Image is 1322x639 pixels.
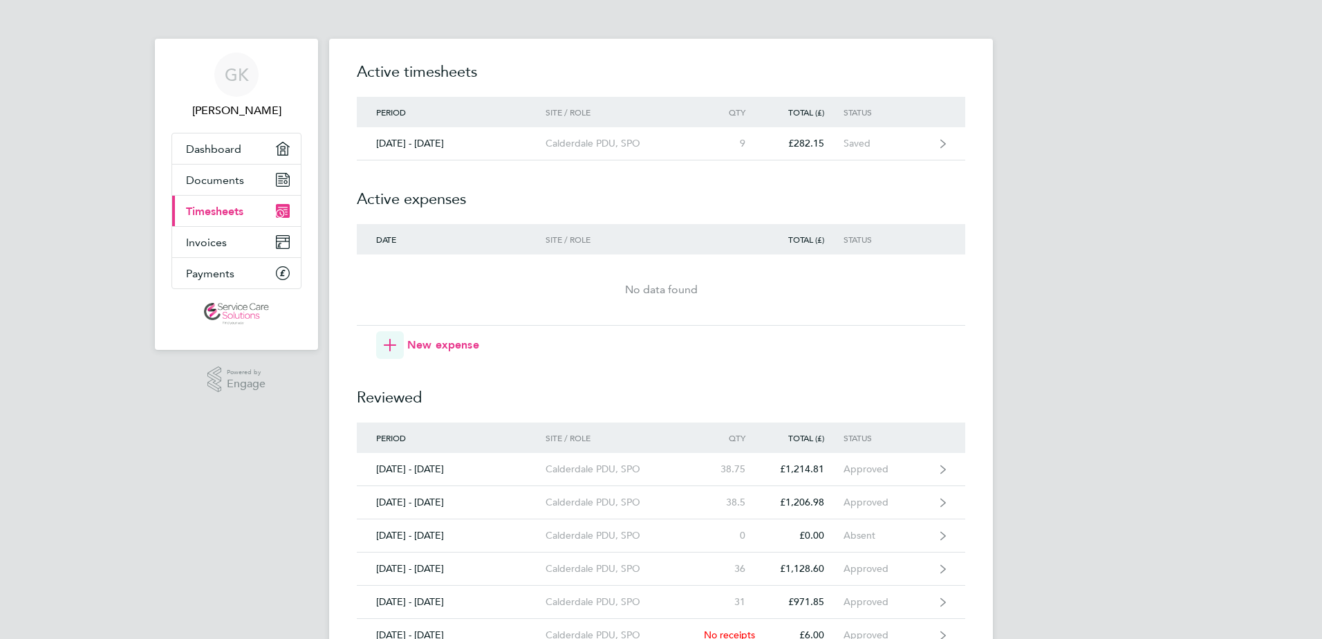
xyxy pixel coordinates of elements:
[704,107,765,117] div: Qty
[357,519,965,553] a: [DATE] - [DATE]Calderdale PDU, SPO0£0.00Absent
[376,331,479,359] button: New expense
[227,367,266,378] span: Powered by
[357,453,965,486] a: [DATE] - [DATE]Calderdale PDU, SPO38.75£1,214.81Approved
[186,174,244,187] span: Documents
[765,138,844,149] div: £282.15
[172,258,301,288] a: Payments
[765,596,844,608] div: £971.85
[357,586,965,619] a: [DATE] - [DATE]Calderdale PDU, SPO31£971.85Approved
[546,497,704,508] div: Calderdale PDU, SPO
[844,596,929,608] div: Approved
[765,463,844,475] div: £1,214.81
[172,133,301,164] a: Dashboard
[376,432,406,443] span: Period
[172,165,301,195] a: Documents
[172,196,301,226] a: Timesheets
[765,433,844,443] div: Total (£)
[844,107,929,117] div: Status
[546,463,704,475] div: Calderdale PDU, SPO
[765,563,844,575] div: £1,128.60
[546,563,704,575] div: Calderdale PDU, SPO
[186,267,234,280] span: Payments
[171,303,301,325] a: Go to home page
[357,563,546,575] div: [DATE] - [DATE]
[844,234,929,244] div: Status
[844,138,929,149] div: Saved
[704,563,765,575] div: 36
[546,107,704,117] div: Site / Role
[765,497,844,508] div: £1,206.98
[171,102,301,119] span: Gary Kilbride
[357,486,965,519] a: [DATE] - [DATE]Calderdale PDU, SPO38.5£1,206.98Approved
[844,497,929,508] div: Approved
[357,127,965,160] a: [DATE] - [DATE]Calderdale PDU, SPO9£282.15Saved
[357,553,965,586] a: [DATE] - [DATE]Calderdale PDU, SPO36£1,128.60Approved
[765,234,844,244] div: Total (£)
[844,530,929,541] div: Absent
[357,463,546,475] div: [DATE] - [DATE]
[765,107,844,117] div: Total (£)
[546,530,704,541] div: Calderdale PDU, SPO
[357,234,546,244] div: Date
[207,367,266,393] a: Powered byEngage
[186,142,241,156] span: Dashboard
[704,138,765,149] div: 9
[546,138,704,149] div: Calderdale PDU, SPO
[704,530,765,541] div: 0
[357,596,546,608] div: [DATE] - [DATE]
[844,433,929,443] div: Status
[407,337,479,353] span: New expense
[357,160,965,224] h2: Active expenses
[155,39,318,350] nav: Main navigation
[186,236,227,249] span: Invoices
[172,227,301,257] a: Invoices
[376,106,406,118] span: Period
[186,205,243,218] span: Timesheets
[704,433,765,443] div: Qty
[844,563,929,575] div: Approved
[204,303,269,325] img: servicecare-logo-retina.png
[171,53,301,119] a: GK[PERSON_NAME]
[357,138,546,149] div: [DATE] - [DATE]
[357,497,546,508] div: [DATE] - [DATE]
[225,66,249,84] span: GK
[704,497,765,508] div: 38.5
[357,61,965,97] h2: Active timesheets
[704,463,765,475] div: 38.75
[227,378,266,390] span: Engage
[765,530,844,541] div: £0.00
[357,530,546,541] div: [DATE] - [DATE]
[357,281,965,298] div: No data found
[546,596,704,608] div: Calderdale PDU, SPO
[546,234,704,244] div: Site / Role
[546,433,704,443] div: Site / Role
[704,596,765,608] div: 31
[357,359,965,423] h2: Reviewed
[844,463,929,475] div: Approved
